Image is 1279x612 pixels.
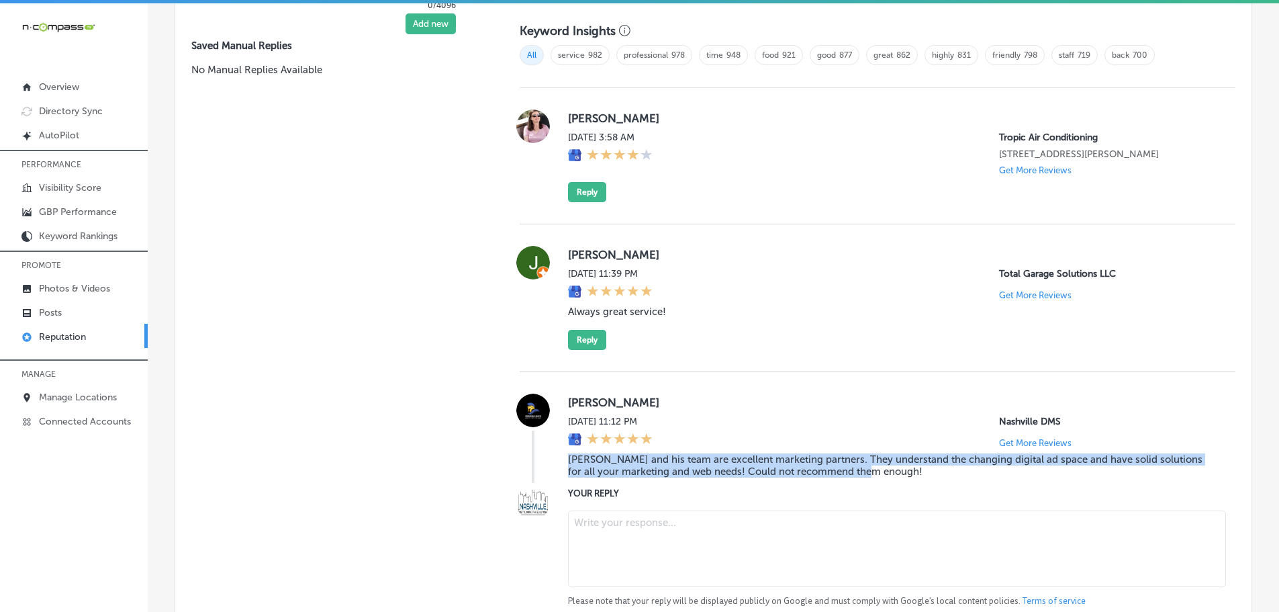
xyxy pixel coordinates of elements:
[568,396,1214,409] label: [PERSON_NAME]
[999,416,1214,427] p: Nashville DMS
[39,283,110,294] p: Photos & Videos
[587,433,653,447] div: 5 Stars
[191,40,477,52] label: Saved Manual Replies
[957,50,971,60] a: 831
[39,416,131,427] p: Connected Accounts
[1023,595,1086,607] a: Terms of service
[624,50,668,60] a: professional
[39,331,86,343] p: Reputation
[39,230,117,242] p: Keyword Rankings
[817,50,836,60] a: good
[999,438,1072,448] p: Get More Reviews
[587,148,653,163] div: 4 Stars
[568,248,1214,261] label: [PERSON_NAME]
[1059,50,1074,60] a: staff
[520,24,616,38] h3: Keyword Insights
[39,206,117,218] p: GBP Performance
[39,182,101,193] p: Visibility Score
[568,182,606,202] button: Reply
[873,50,893,60] a: great
[706,50,723,60] a: time
[992,50,1021,60] a: friendly
[762,50,779,60] a: food
[520,45,544,65] span: All
[999,148,1214,160] p: 1342 whitfield ave
[21,21,95,34] img: 660ab0bf-5cc7-4cb8-ba1c-48b5ae0f18e60NCTV_CLogo_TV_Black_-500x88.png
[568,132,653,143] label: [DATE] 3:58 AM
[999,165,1072,175] p: Get More Reviews
[896,50,910,60] a: 862
[839,50,852,60] a: 877
[1024,50,1037,60] a: 798
[568,112,1214,125] label: [PERSON_NAME]
[999,132,1214,143] p: Tropic Air Conditioning
[726,50,741,60] a: 948
[406,13,456,34] button: Add new
[1078,50,1090,60] a: 719
[568,488,1214,498] label: YOUR REPLY
[558,50,585,60] a: service
[1133,50,1147,60] a: 700
[39,105,103,117] p: Directory Sync
[191,1,456,10] p: 0/4096
[588,50,602,60] a: 982
[568,268,653,279] label: [DATE] 11:39 PM
[782,50,796,60] a: 921
[932,50,954,60] a: highly
[516,486,550,520] img: Image
[39,81,79,93] p: Overview
[568,453,1214,478] blockquote: [PERSON_NAME] and his team are excellent marketing partners. They understand the changing digital...
[191,62,477,77] p: No Manual Replies Available
[39,130,79,141] p: AutoPilot
[568,330,606,350] button: Reply
[568,306,1214,318] blockquote: Always great service!
[39,307,62,318] p: Posts
[999,290,1072,300] p: Get More Reviews
[568,595,1214,607] p: Please note that your reply will be displayed publicly on Google and must comply with Google's lo...
[587,285,653,300] div: 5 Stars
[1112,50,1129,60] a: back
[568,416,653,427] label: [DATE] 11:12 PM
[39,392,117,403] p: Manage Locations
[671,50,685,60] a: 978
[999,268,1214,279] p: Total Garage Solutions LLC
